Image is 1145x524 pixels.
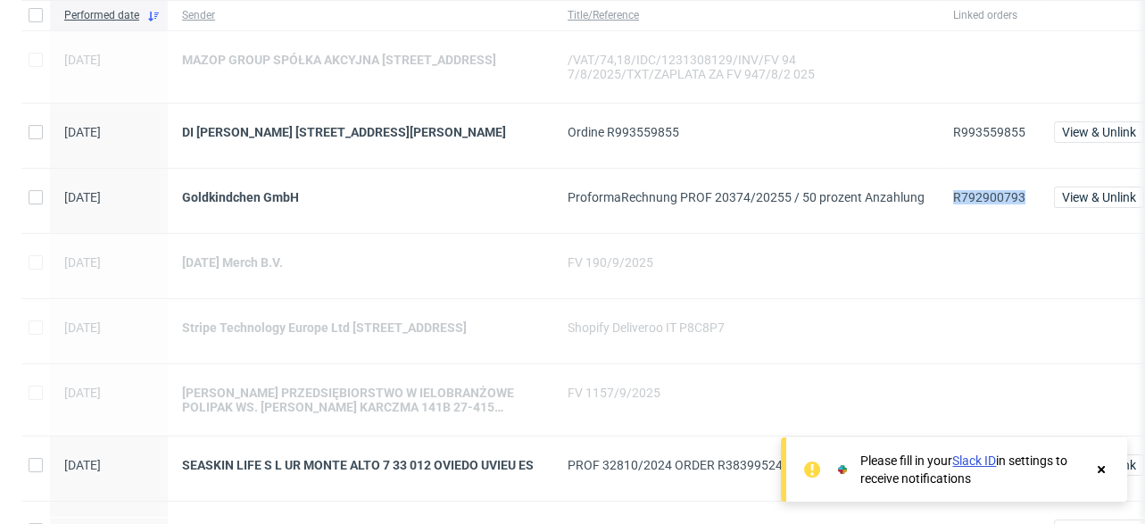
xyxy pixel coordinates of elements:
span: Sender [182,8,539,23]
span: [DATE] [64,458,101,472]
div: ProformaRechnung PROF 20374/20255 / 50 prozent Anzahlung [568,190,925,204]
img: Slack [834,461,851,478]
span: [DATE] [64,125,101,139]
span: R993559855 [953,125,1025,139]
span: [DATE] [64,255,101,270]
span: Title/Reference [568,8,925,23]
div: Shopify Deliveroo IT P8C8P7 [568,320,925,335]
span: Performed date [64,8,139,23]
span: [DATE] [64,320,101,335]
span: View & Unlink [1062,191,1136,204]
a: Slack ID [952,453,996,468]
a: MAZOP GROUP SPÓŁKA AKCYJNA [STREET_ADDRESS] [182,53,539,67]
a: View & Unlink [1054,125,1144,139]
a: DI [PERSON_NAME] [STREET_ADDRESS][PERSON_NAME] [182,125,539,139]
a: View & Unlink [1054,190,1144,204]
span: Linked orders [953,8,1025,23]
span: [DATE] [64,53,101,67]
a: [PERSON_NAME] PRZEDSIĘBIORSTWO W IELOBRANŻOWE POLIPAK WS. [PERSON_NAME] KARCZMA 141B 27-415 [PERS... [182,386,539,414]
button: View & Unlink [1054,121,1144,143]
button: View & Unlink [1054,187,1144,208]
div: Ordine R993559855 [568,125,925,139]
div: PROF 32810/2024 ORDER R383995249 [568,458,925,472]
a: SEASKIN LIFE S L UR MONTE ALTO 7 33 012 OVIEDO UVIEU ES [182,458,539,472]
span: [DATE] [64,190,101,204]
span: View & Unlink [1062,126,1136,138]
span: [DATE] [64,386,101,400]
a: Stripe Technology Europe Ltd [STREET_ADDRESS] [182,320,539,335]
div: FV 1157/9/2025 [568,386,925,400]
span: R792900793 [953,190,1025,204]
a: Goldkindchen GmbH [182,190,539,204]
div: /VAT/74,18/IDC/1231308129/INV/FV 94 7/8/2025/TXT/ZAPLATA ZA FV 947/8/2 025 [568,53,925,81]
div: FV 190/9/2025 [568,255,925,270]
a: [DATE] Merch B.V. [182,255,539,270]
div: Please fill in your in settings to receive notifications [860,452,1084,487]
